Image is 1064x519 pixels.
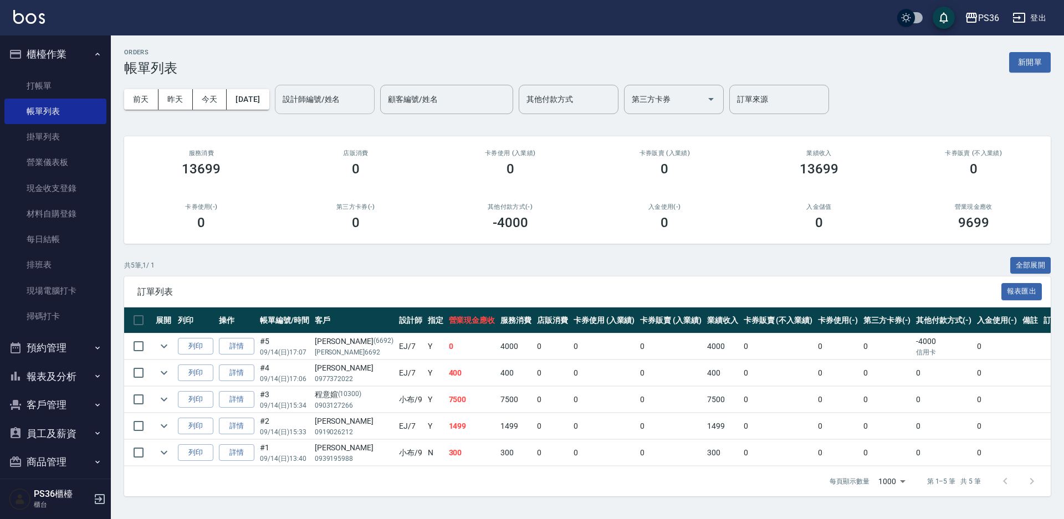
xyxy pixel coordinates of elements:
a: 掛單列表 [4,124,106,150]
p: 09/14 (日) 13:40 [260,454,309,464]
td: Y [425,387,446,413]
td: 0 [637,440,704,466]
p: 0903127266 [315,400,393,410]
td: 400 [446,360,498,386]
h3: 0 [815,215,823,230]
h3: -4000 [493,215,528,230]
td: EJ /7 [396,333,425,359]
p: 第 1–5 筆 共 5 筆 [927,476,981,486]
td: 0 [741,413,815,439]
td: 小布 /9 [396,387,425,413]
td: 300 [498,440,534,466]
td: 0 [534,333,571,359]
th: 帳單編號/時間 [257,307,312,333]
img: Logo [13,10,45,24]
p: 09/14 (日) 15:33 [260,427,309,437]
a: 詳情 [219,418,254,435]
button: 列印 [178,418,213,435]
h2: 業績收入 [755,150,883,157]
p: 09/14 (日) 17:06 [260,374,309,384]
div: PS36 [978,11,999,25]
div: [PERSON_NAME] [315,442,393,454]
td: 1499 [704,413,741,439]
div: 程意媗 [315,389,393,400]
td: 1499 [498,413,534,439]
td: 0 [974,387,1020,413]
td: 0 [571,440,638,466]
h2: 卡券販賣 (入業績) [601,150,729,157]
td: 4000 [498,333,534,359]
td: N [425,440,446,466]
td: 0 [913,440,974,466]
a: 排班表 [4,252,106,278]
td: 0 [913,360,974,386]
h2: 店販消費 [292,150,420,157]
h5: PS36櫃檯 [34,489,90,500]
p: 0919026212 [315,427,393,437]
td: 0 [861,333,914,359]
th: 第三方卡券(-) [861,307,914,333]
td: 0 [861,360,914,386]
button: expand row [156,364,172,381]
td: 0 [815,413,861,439]
a: 詳情 [219,364,254,382]
p: 09/14 (日) 17:07 [260,347,309,357]
p: 09/14 (日) 15:34 [260,400,309,410]
p: [PERSON_NAME]6692 [315,347,393,357]
th: 卡券使用(-) [815,307,861,333]
button: 列印 [178,338,213,355]
h2: 其他付款方式(-) [446,203,574,210]
th: 卡券販賣 (入業績) [637,307,704,333]
td: 0 [534,387,571,413]
th: 客戶 [312,307,396,333]
td: 0 [974,413,1020,439]
td: 0 [637,360,704,386]
h3: 0 [970,161,978,177]
button: 報表及分析 [4,362,106,391]
td: 0 [571,333,638,359]
a: 材料自購登錄 [4,201,106,227]
h2: 卡券使用(-) [137,203,265,210]
td: 300 [446,440,498,466]
td: 0 [571,360,638,386]
a: 新開單 [1009,56,1051,67]
td: #5 [257,333,312,359]
th: 設計師 [396,307,425,333]
button: 櫃檯作業 [4,40,106,69]
td: 0 [741,333,815,359]
button: expand row [156,418,172,434]
th: 業績收入 [704,307,741,333]
td: 0 [534,413,571,439]
td: 0 [861,387,914,413]
button: 資料設定 [4,476,106,505]
td: 0 [571,413,638,439]
td: EJ /7 [396,413,425,439]
th: 其他付款方式(-) [913,307,974,333]
td: 0 [534,440,571,466]
button: expand row [156,391,172,408]
th: 營業現金應收 [446,307,498,333]
div: 1000 [874,466,909,496]
span: 訂單列表 [137,286,1001,297]
button: Open [702,90,720,108]
th: 店販消費 [534,307,571,333]
h2: ORDERS [124,49,177,56]
button: 列印 [178,391,213,408]
td: 7500 [704,387,741,413]
h3: 服務消費 [137,150,265,157]
h3: 0 [197,215,205,230]
td: 0 [637,333,704,359]
td: 0 [974,440,1020,466]
td: #2 [257,413,312,439]
p: 共 5 筆, 1 / 1 [124,260,155,270]
a: 打帳單 [4,73,106,99]
td: Y [425,413,446,439]
td: 0 [913,413,974,439]
td: 400 [704,360,741,386]
td: -4000 [913,333,974,359]
a: 現場電腦打卡 [4,278,106,304]
td: 0 [637,387,704,413]
h3: 9699 [958,215,989,230]
td: #1 [257,440,312,466]
a: 詳情 [219,391,254,408]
